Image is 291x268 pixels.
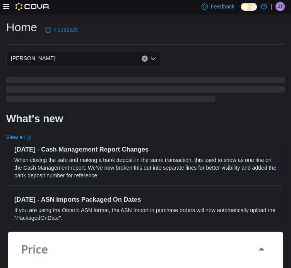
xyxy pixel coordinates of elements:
[42,22,81,37] a: Feedback
[142,56,148,62] button: Clear input
[15,3,50,10] img: Cova
[150,56,156,62] button: Open list of options
[211,3,235,10] span: Feedback
[14,145,277,153] h3: [DATE] - Cash Management Report Changes
[277,2,282,11] span: JT
[11,54,55,63] span: [PERSON_NAME]
[276,2,285,11] div: Jess Thomsen
[6,113,63,125] h2: What's new
[271,2,272,11] p: |
[14,156,277,179] p: When closing the safe and making a bank deposit in the same transaction, this used to show as one...
[6,79,285,103] span: Loading
[14,196,277,203] h3: [DATE] - ASN Imports Packaged On Dates
[26,135,31,140] svg: External link
[54,26,78,34] span: Feedback
[6,134,31,140] a: View allExternal link
[241,3,257,11] input: Dark Mode
[14,206,277,222] p: If you are using the Ontario ASN format, the ASN Import in purchase orders will now automatically...
[6,20,37,35] h1: Home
